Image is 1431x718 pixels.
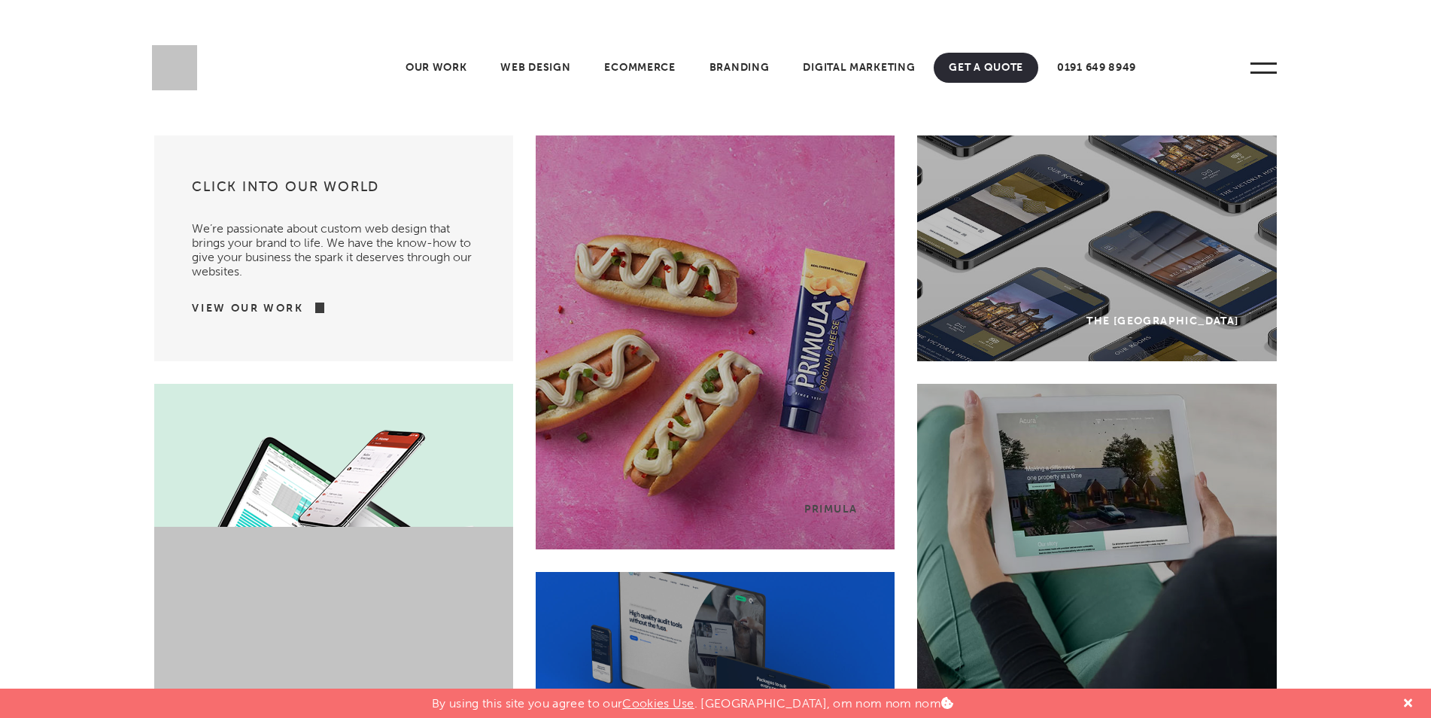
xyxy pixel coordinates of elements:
a: Ecommerce [589,53,690,83]
a: Web Design [485,53,585,83]
a: View Our Work [192,301,304,316]
a: Branding [694,53,785,83]
p: We’re passionate about custom web design that brings your brand to life. We have the know-how to ... [192,206,475,278]
img: Sleeky Web Design Newcastle [152,45,197,90]
a: Our Work [390,53,482,83]
a: 0191 649 8949 [1042,53,1151,83]
h3: Click into our world [192,178,475,206]
a: The [GEOGRAPHIC_DATA] [917,135,1276,361]
a: Get A Quote [934,53,1038,83]
a: Digital Marketing [788,53,930,83]
div: Primula [804,503,858,516]
a: Cookies Use [622,696,694,710]
img: arrow [304,303,324,313]
p: By using this site you agree to our . [GEOGRAPHIC_DATA], om nom nom nom [432,689,953,710]
div: The [GEOGRAPHIC_DATA] [1086,315,1238,327]
a: Primula [536,135,895,549]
